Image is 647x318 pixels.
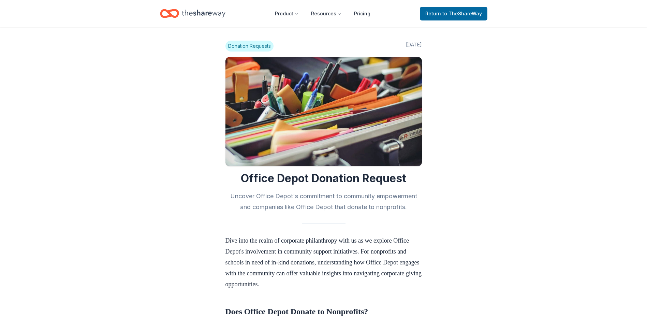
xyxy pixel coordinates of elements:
p: Dive into the realm of corporate philanthropy with us as we explore Office Depot's involvement in... [225,235,422,290]
span: Donation Requests [225,41,274,52]
span: Return [425,10,482,18]
img: Image for Office Depot Donation Request [225,57,422,166]
h2: Does Office Depot Donate to Nonprofits? [225,306,422,317]
span: to TheShareWay [442,11,482,16]
a: Home [160,5,225,21]
h1: Office Depot Donation Request [225,172,422,185]
h2: Uncover Office Depot's commitment to community empowerment and companies like Office Depot that d... [225,191,422,213]
button: Resources [306,7,347,20]
span: [DATE] [406,41,422,52]
a: Pricing [349,7,376,20]
a: Returnto TheShareWay [420,7,487,20]
nav: Main [269,5,376,21]
button: Product [269,7,304,20]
